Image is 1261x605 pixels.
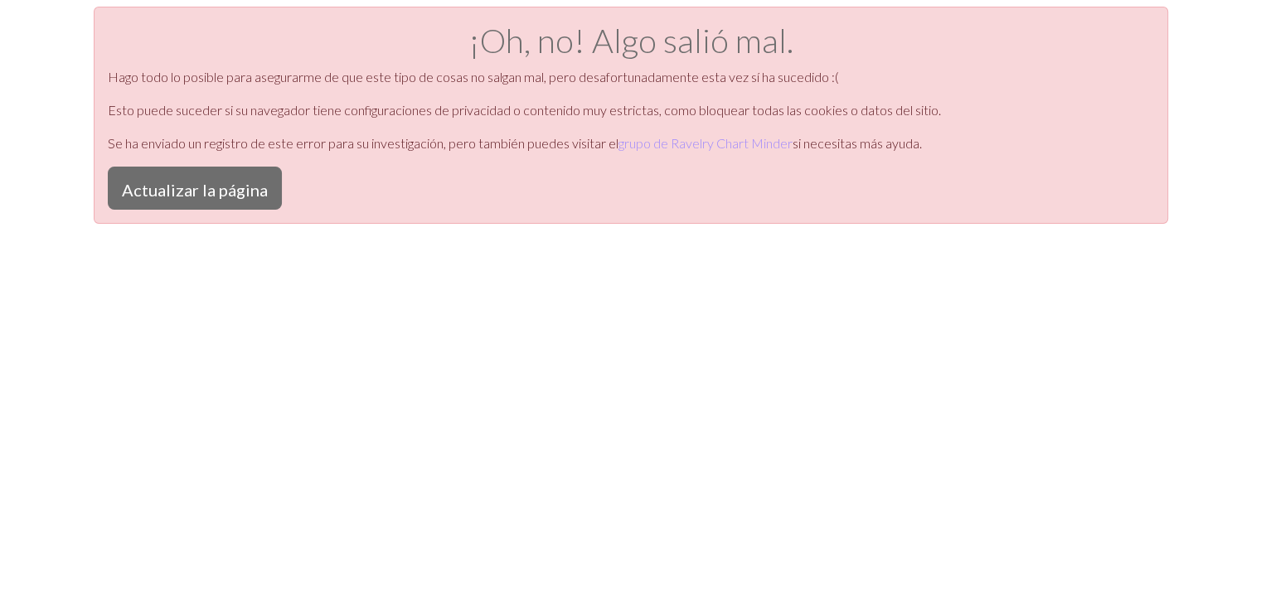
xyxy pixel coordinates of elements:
font: Esto puede suceder si su navegador tiene configuraciones de privacidad o contenido muy estrictas,... [108,102,941,118]
font: Hago todo lo posible para asegurarme de que este tipo de cosas no salgan mal, pero desafortunadam... [108,69,839,85]
a: grupo de Ravelry Chart Minder [618,135,793,151]
button: Actualizar la página [108,167,282,210]
font: ¡Oh, no! Algo salió mal. [468,21,793,60]
font: si necesitas más ayuda. [793,135,922,151]
font: Actualizar la página [122,180,268,200]
font: Se ha enviado un registro de este error para su investigación, pero también puedes visitar el [108,135,618,151]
